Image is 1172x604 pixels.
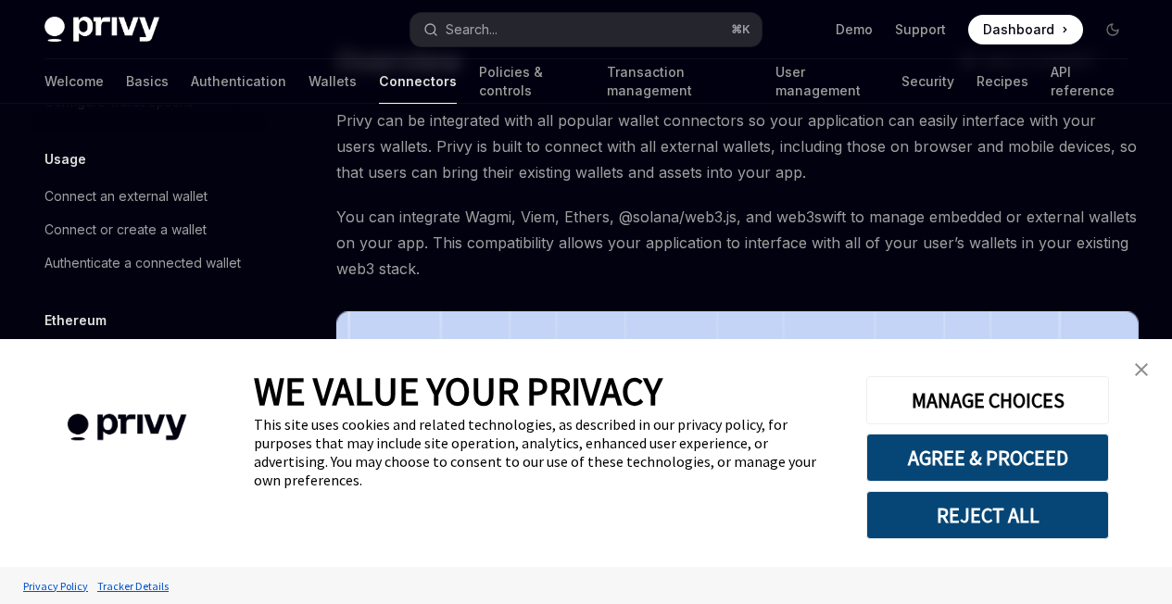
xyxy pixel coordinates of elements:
a: Demo [836,20,873,39]
a: API reference [1051,59,1128,104]
div: Connect an external wallet [44,185,208,208]
a: Wallets [309,59,357,104]
a: Authentication [191,59,286,104]
span: Dashboard [983,20,1054,39]
a: Tracker Details [93,570,173,602]
img: dark logo [44,17,159,43]
a: Security [901,59,954,104]
a: Privacy Policy [19,570,93,602]
a: Support [895,20,946,39]
a: Connect or create a wallet [30,213,267,246]
a: Policies & controls [479,59,585,104]
button: MANAGE CHOICES [866,376,1109,424]
div: Search... [446,19,498,41]
h5: Usage [44,148,86,170]
button: AGREE & PROCEED [866,434,1109,482]
div: Authenticate a connected wallet [44,252,241,274]
button: Open search [410,13,762,46]
span: WE VALUE YOUR PRIVACY [254,367,662,415]
div: Connect or create a wallet [44,219,207,241]
a: Authenticate a connected wallet [30,246,267,280]
a: Connectors [379,59,457,104]
a: close banner [1123,351,1160,388]
a: Transaction management [607,59,753,104]
span: ⌘ K [731,22,750,37]
span: Privy can be integrated with all popular wallet connectors so your application can easily interfa... [336,107,1139,185]
a: Welcome [44,59,104,104]
img: company logo [28,387,226,468]
h5: Ethereum [44,309,107,332]
img: close banner [1135,363,1148,376]
span: You can integrate Wagmi, Viem, Ethers, @solana/web3.js, and web3swift to manage embedded or exter... [336,204,1139,282]
div: This site uses cookies and related technologies, as described in our privacy policy, for purposes... [254,415,838,489]
a: Dashboard [968,15,1083,44]
a: Connect an external wallet [30,180,267,213]
button: Toggle dark mode [1098,15,1128,44]
button: REJECT ALL [866,491,1109,539]
a: User management [775,59,879,104]
a: Recipes [977,59,1028,104]
a: Basics [126,59,169,104]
